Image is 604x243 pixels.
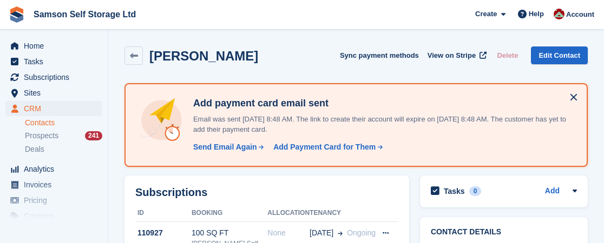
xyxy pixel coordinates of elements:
[24,161,89,177] span: Analytics
[423,46,489,64] a: View on Stripe
[5,70,102,85] a: menu
[5,208,102,224] a: menu
[192,227,267,239] div: 100 SQ FT
[24,54,89,69] span: Tasks
[9,6,25,23] img: stora-icon-8386f47178a22dfd0bd8f6a31ec36ba5ce8667c1dd55bd0f319d3a0aa187defe.svg
[29,5,140,23] a: Samson Self Storage Ltd
[24,101,89,116] span: CRM
[135,227,192,239] div: 110927
[545,185,560,198] a: Add
[24,38,89,53] span: Home
[25,118,102,128] a: Contacts
[25,144,44,154] span: Deals
[531,46,588,64] a: Edit Contact
[469,186,482,196] div: 0
[25,144,102,155] a: Deals
[5,177,102,192] a: menu
[566,9,594,20] span: Account
[310,205,376,222] th: Tenancy
[5,193,102,208] a: menu
[267,227,310,239] div: None
[5,38,102,53] a: menu
[529,9,544,19] span: Help
[5,54,102,69] a: menu
[24,70,89,85] span: Subscriptions
[24,177,89,192] span: Invoices
[267,205,310,222] th: Allocation
[25,131,58,141] span: Prospects
[269,141,384,153] a: Add Payment Card for Them
[340,46,419,64] button: Sync payment methods
[24,208,89,224] span: Coupons
[5,101,102,116] a: menu
[431,228,577,237] h2: Contact Details
[139,97,185,143] img: add-payment-card-4dbda4983b697a7845d177d07a5d71e8a16f1ec00487972de202a45f1e8132f5.svg
[25,130,102,141] a: Prospects 241
[193,141,257,153] div: Send Email Again
[444,186,465,196] h2: Tasks
[192,205,267,222] th: Booking
[24,85,89,100] span: Sites
[428,50,476,61] span: View on Stripe
[189,97,568,110] h4: Add payment card email sent
[475,9,497,19] span: Create
[5,161,102,177] a: menu
[189,114,568,135] p: Email was sent [DATE] 8:48 AM. The link to create their account will expire on [DATE] 8:48 AM. Th...
[554,9,564,19] img: Ian
[135,205,192,222] th: ID
[135,186,398,199] h2: Subscriptions
[273,141,376,153] div: Add Payment Card for Them
[347,228,376,237] span: Ongoing
[310,227,333,239] span: [DATE]
[85,131,102,140] div: 241
[5,85,102,100] a: menu
[493,46,522,64] button: Delete
[24,193,89,208] span: Pricing
[149,49,258,63] h2: [PERSON_NAME]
